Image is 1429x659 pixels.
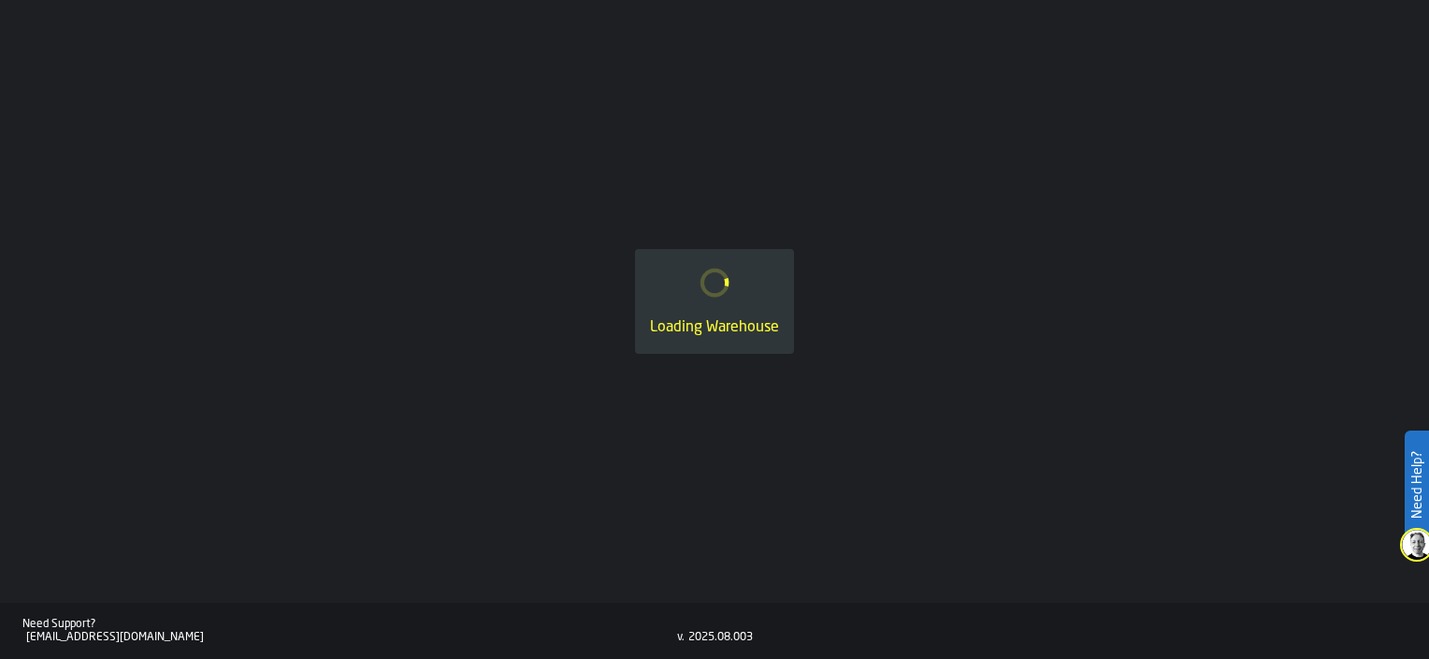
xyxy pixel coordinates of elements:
[26,631,677,644] div: [EMAIL_ADDRESS][DOMAIN_NAME]
[22,618,677,631] div: Need Support?
[1407,432,1427,537] label: Need Help?
[688,631,753,644] div: 2025.08.003
[677,631,685,644] div: v.
[22,618,677,644] a: Need Support?[EMAIL_ADDRESS][DOMAIN_NAME]
[650,316,779,339] div: Loading Warehouse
